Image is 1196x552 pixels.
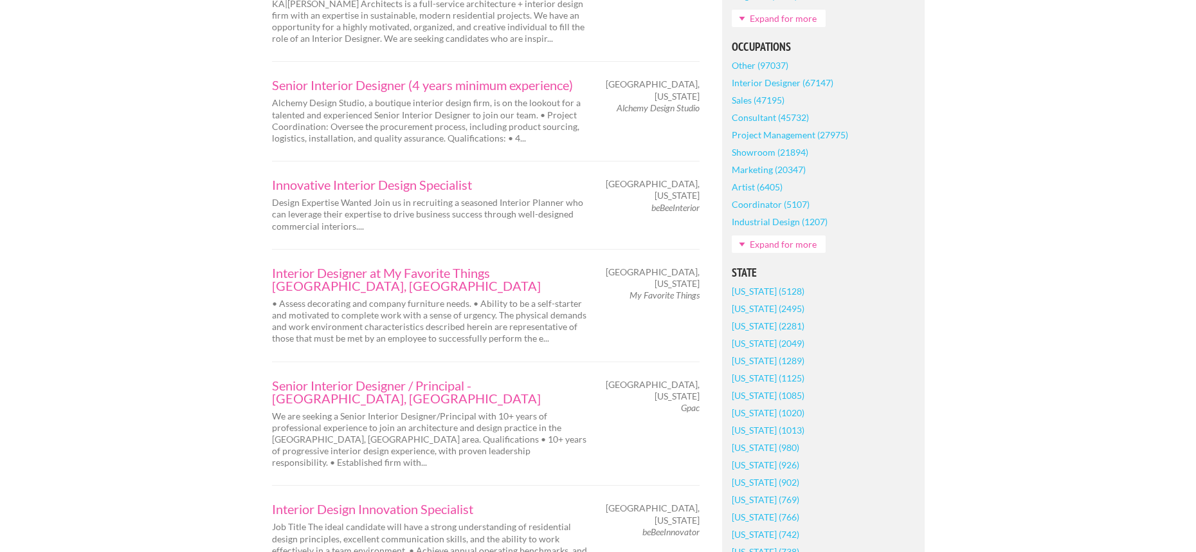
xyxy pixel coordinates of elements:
h5: State [732,267,915,279]
a: [US_STATE] (902) [732,474,799,491]
span: [GEOGRAPHIC_DATA], [US_STATE] [606,502,700,526]
a: Marketing (20347) [732,161,806,178]
a: [US_STATE] (5128) [732,282,804,300]
a: Coordinator (5107) [732,196,810,213]
span: [GEOGRAPHIC_DATA], [US_STATE] [606,178,700,201]
a: Industrial Design (1207) [732,213,828,230]
h5: Occupations [732,41,915,53]
a: Expand for more [732,235,826,253]
a: Interior Design Innovation Specialist [272,502,587,515]
a: Expand for more [732,10,826,27]
a: [US_STATE] (2495) [732,300,804,317]
a: Artist (6405) [732,178,783,196]
span: [GEOGRAPHIC_DATA], [US_STATE] [606,266,700,290]
a: Showroom (21894) [732,143,808,161]
a: Consultant (45732) [732,109,809,126]
a: [US_STATE] (1289) [732,352,804,369]
a: Project Management (27975) [732,126,848,143]
a: Other (97037) [732,57,788,74]
a: [US_STATE] (2049) [732,335,804,352]
a: [US_STATE] (926) [732,456,799,474]
em: Gpac [681,402,700,413]
a: Sales (47195) [732,91,784,109]
a: [US_STATE] (2281) [732,317,804,335]
a: [US_STATE] (980) [732,439,799,456]
em: Alchemy Design Studio [617,102,700,113]
em: My Favorite Things [630,290,700,300]
a: [US_STATE] (1013) [732,421,804,439]
a: [US_STATE] (1020) [732,404,804,421]
a: [US_STATE] (1085) [732,387,804,404]
a: Interior Designer at My Favorite Things [GEOGRAPHIC_DATA], [GEOGRAPHIC_DATA] [272,266,587,292]
em: beBeeInterior [651,202,700,213]
a: [US_STATE] (766) [732,508,799,526]
a: [US_STATE] (769) [732,491,799,508]
span: [GEOGRAPHIC_DATA], [US_STATE] [606,379,700,402]
p: Design Expertise Wanted Join us in recruiting a seasoned Interior Planner who can leverage their ... [272,197,587,232]
span: [GEOGRAPHIC_DATA], [US_STATE] [606,78,700,102]
p: • Assess decorating and company furniture needs. • Ability to be a self-starter and motivated to ... [272,298,587,345]
a: Senior Interior Designer / Principal - [GEOGRAPHIC_DATA], [GEOGRAPHIC_DATA] [272,379,587,405]
em: beBeeInnovator [642,526,700,537]
p: We are seeking a Senior Interior Designer/Principal with 10+ years of professional experience to ... [272,410,587,469]
p: Alchemy Design Studio, a boutique interior design firm, is on the lookout for a talented and expe... [272,97,587,144]
a: Senior Interior Designer (4 years minimum experience) [272,78,587,91]
a: [US_STATE] (1125) [732,369,804,387]
a: Interior Designer (67147) [732,74,833,91]
a: Innovative Interior Design Specialist [272,178,587,191]
a: [US_STATE] (742) [732,526,799,543]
